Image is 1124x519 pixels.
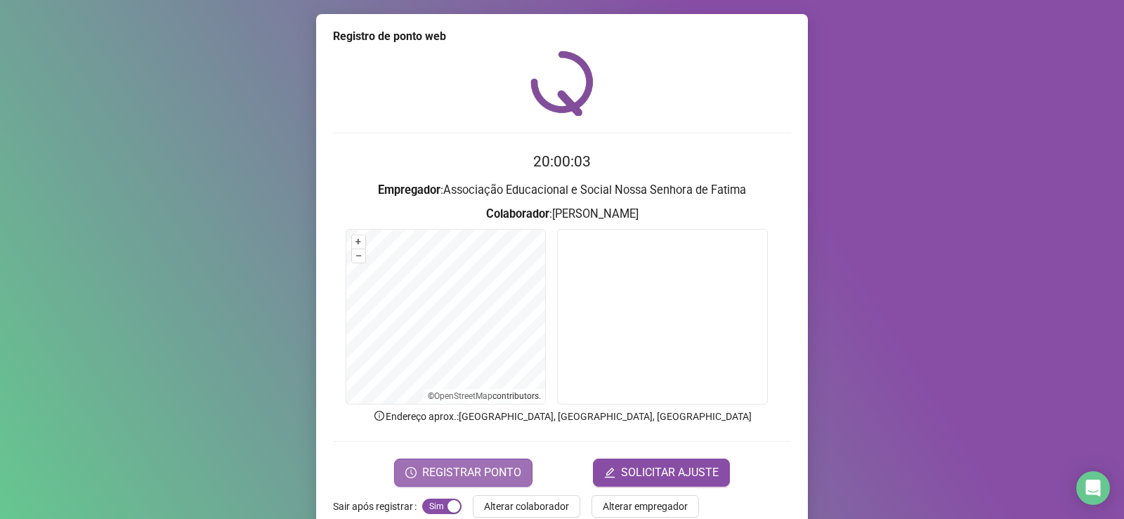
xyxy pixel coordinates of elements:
[333,495,422,518] label: Sair após registrar
[422,464,521,481] span: REGISTRAR PONTO
[333,409,791,424] p: Endereço aprox. : [GEOGRAPHIC_DATA], [GEOGRAPHIC_DATA], [GEOGRAPHIC_DATA]
[405,467,417,478] span: clock-circle
[352,235,365,249] button: +
[434,391,492,401] a: OpenStreetMap
[394,459,532,487] button: REGISTRAR PONTO
[333,205,791,223] h3: : [PERSON_NAME]
[603,499,688,514] span: Alterar empregador
[530,51,594,116] img: QRPoint
[533,153,591,170] time: 20:00:03
[352,249,365,263] button: –
[621,464,719,481] span: SOLICITAR AJUSTE
[378,183,440,197] strong: Empregador
[604,467,615,478] span: edit
[593,459,730,487] button: editSOLICITAR AJUSTE
[1076,471,1110,505] div: Open Intercom Messenger
[592,495,699,518] button: Alterar empregador
[333,181,791,199] h3: : Associação Educacional e Social Nossa Senhora de Fatima
[484,499,569,514] span: Alterar colaborador
[373,409,386,422] span: info-circle
[473,495,580,518] button: Alterar colaborador
[333,28,791,45] div: Registro de ponto web
[428,391,541,401] li: © contributors.
[486,207,549,221] strong: Colaborador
